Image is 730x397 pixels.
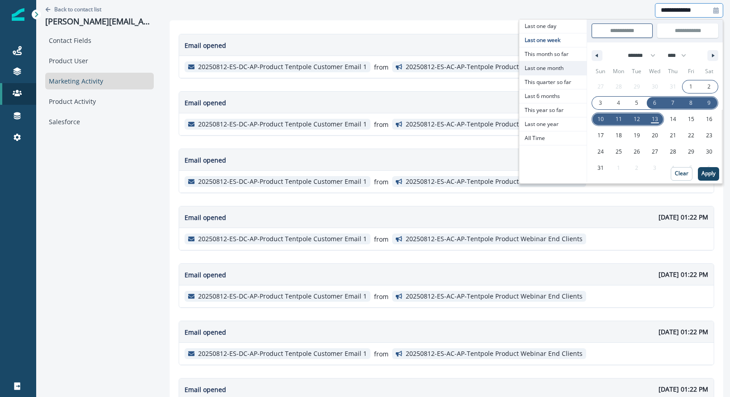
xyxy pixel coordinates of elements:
[628,127,646,144] button: 19
[592,160,610,176] button: 31
[610,144,628,160] button: 25
[664,64,682,79] span: Thu
[185,327,226,337] p: Email opened
[198,121,367,128] p: 20250812-ES-DC-AP-Product Tentpole Customer Email 1
[652,127,658,144] span: 20
[406,63,583,71] p: 20250812-ES-AC-AP-Tentpole Product Webinar End Clients
[374,234,389,244] p: from
[45,73,154,89] div: Marketing Activity
[675,170,688,177] p: Clear
[45,5,101,13] button: Go back
[646,111,664,127] button: 13
[700,64,718,79] span: Sat
[374,349,389,359] p: from
[707,79,711,95] span: 2
[616,111,622,127] span: 11
[700,95,718,111] button: 9
[689,79,692,95] span: 1
[592,64,610,79] span: Sun
[374,62,389,72] p: from
[374,120,389,129] p: from
[45,17,154,27] p: [PERSON_NAME][EMAIL_ADDRESS][DOMAIN_NAME]
[597,111,604,127] span: 10
[670,127,676,144] span: 21
[185,385,226,394] p: Email opened
[519,33,587,47] button: Last one week
[664,144,682,160] button: 28
[706,144,712,160] span: 30
[659,270,708,279] p: [DATE] 01:22 PM
[406,350,583,358] p: 20250812-ES-AC-AP-Tentpole Product Webinar End Clients
[700,127,718,144] button: 23
[635,95,638,111] span: 5
[682,144,700,160] button: 29
[634,127,640,144] span: 19
[652,111,658,127] span: 13
[374,292,389,301] p: from
[519,131,587,145] span: All Time
[597,127,604,144] span: 17
[682,64,700,79] span: Fri
[597,160,604,176] span: 31
[185,98,226,107] p: Email opened
[671,95,674,111] span: 7
[599,95,602,111] span: 3
[689,95,692,111] span: 8
[682,111,700,127] button: 15
[610,111,628,127] button: 11
[198,178,367,186] p: 20250812-ES-DC-AP-Product Tentpole Customer Email 1
[519,61,587,75] button: Last one month
[592,127,610,144] button: 17
[617,95,620,111] span: 4
[406,178,583,186] p: 20250812-ES-AC-AP-Tentpole Product Webinar End Clients
[628,64,646,79] span: Tue
[659,212,708,222] p: [DATE] 01:22 PM
[670,111,676,127] span: 14
[653,95,656,111] span: 6
[406,235,583,243] p: 20250812-ES-AC-AP-Tentpole Product Webinar End Clients
[652,144,658,160] span: 27
[54,5,101,13] p: Back to contact list
[706,127,712,144] span: 23
[634,144,640,160] span: 26
[670,144,676,160] span: 28
[610,127,628,144] button: 18
[519,47,587,61] button: This month so far
[664,111,682,127] button: 14
[610,64,628,79] span: Mon
[12,8,24,21] img: Inflection
[185,41,226,50] p: Email opened
[700,111,718,127] button: 16
[185,213,226,222] p: Email opened
[700,144,718,160] button: 30
[597,144,604,160] span: 24
[664,127,682,144] button: 21
[688,127,694,144] span: 22
[671,167,692,181] button: Clear
[45,93,154,110] div: Product Activity
[519,19,587,33] button: Last one day
[592,144,610,160] button: 24
[628,144,646,160] button: 26
[702,170,716,177] p: Apply
[688,144,694,160] span: 29
[707,95,711,111] span: 9
[185,155,226,165] p: Email opened
[45,52,154,69] div: Product User
[698,167,719,181] button: Apply
[198,350,367,358] p: 20250812-ES-DC-AP-Product Tentpole Customer Email 1
[664,95,682,111] button: 7
[682,95,700,111] button: 8
[610,95,628,111] button: 4
[700,79,718,95] button: 2
[519,89,587,103] button: Last 6 months
[659,327,708,336] p: [DATE] 01:22 PM
[519,75,587,89] button: This quarter so far
[616,127,622,144] span: 18
[688,111,694,127] span: 15
[592,111,610,127] button: 10
[628,111,646,127] button: 12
